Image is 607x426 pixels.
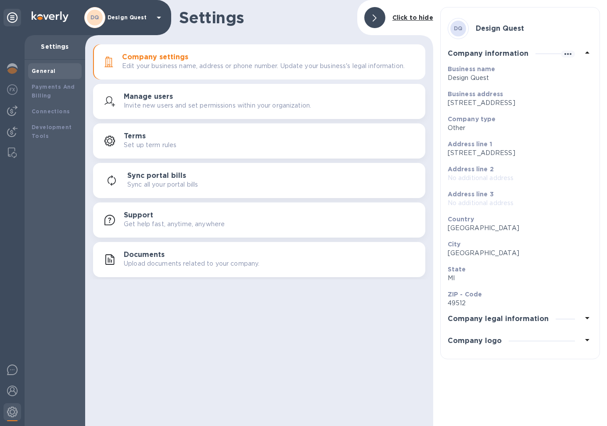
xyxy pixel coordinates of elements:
[93,163,425,198] button: Sync portal billsSync all your portal bills
[93,242,425,277] button: DocumentsUpload documents related to your company.
[448,315,549,323] h3: Company legal information
[32,108,70,115] b: Connections
[448,148,585,158] p: [STREET_ADDRESS]
[127,180,198,189] p: Sync all your portal bills
[448,173,585,183] p: No additional address
[124,211,153,220] h3: Support
[448,299,585,308] p: 49512
[448,266,466,273] b: State
[124,132,146,141] h3: Terms
[127,172,186,180] h3: Sync portal bills
[124,141,176,150] p: Set up term rules
[7,84,18,95] img: Foreign exchange
[448,141,492,148] b: Address line 1
[448,337,502,345] h3: Company logo
[124,93,173,101] h3: Manage users
[448,90,503,97] b: Business address
[108,14,151,21] p: Design Quest
[448,98,585,108] p: [STREET_ADDRESS]
[32,68,56,74] b: General
[448,50,528,58] h3: Company information
[448,73,585,83] p: Design Quest
[448,274,585,283] p: MI
[122,53,188,61] h3: Company settings
[93,123,425,159] button: TermsSet up term rules
[448,123,585,133] p: Other
[32,83,75,99] b: Payments And Billing
[179,8,350,27] h1: Settings
[448,216,474,223] b: Country
[124,259,259,268] p: Upload documents related to your company.
[32,124,72,139] b: Development Tools
[448,116,496,123] b: Company type
[448,65,496,72] b: Business name
[448,241,461,248] b: City
[4,9,21,26] div: Unpin categories
[448,249,585,258] p: [GEOGRAPHIC_DATA]
[476,25,524,33] h3: Design Quest
[124,251,165,259] h3: Documents
[448,224,585,233] p: [GEOGRAPHIC_DATA]
[122,61,405,71] p: Edit your business name, address or phone number. Update your business's legal information.
[392,14,433,21] b: Click to hide
[90,14,99,21] b: DQ
[32,42,78,51] p: Settings
[32,11,68,22] img: Logo
[454,25,463,32] b: DQ
[448,191,494,198] b: Address line 3
[448,14,593,43] div: DQDesign Quest
[124,220,225,229] p: Get help fast, anytime, anywhere
[448,199,585,208] p: No additional address
[124,101,311,110] p: Invite new users and set permissions within your organization.
[448,166,494,173] b: Address line 2
[563,384,607,426] iframe: Chat Widget
[93,84,425,119] button: Manage usersInvite new users and set permissions within your organization.
[448,291,482,298] b: ZIP - Code
[93,44,425,79] button: Company settingsEdit your business name, address or phone number. Update your business's legal in...
[93,202,425,238] button: SupportGet help fast, anytime, anywhere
